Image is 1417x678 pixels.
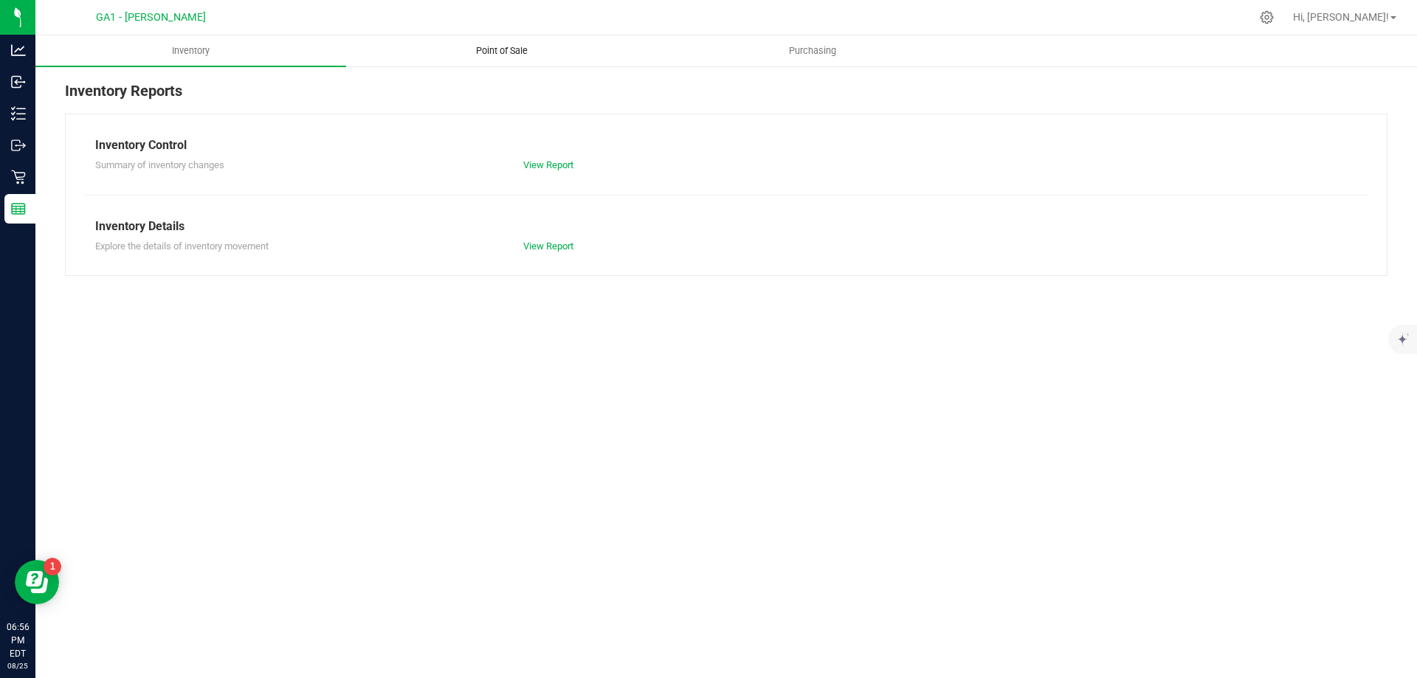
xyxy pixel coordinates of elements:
[35,35,346,66] a: Inventory
[456,44,548,58] span: Point of Sale
[7,660,29,671] p: 08/25
[65,80,1387,114] div: Inventory Reports
[1258,10,1276,24] div: Manage settings
[95,218,1357,235] div: Inventory Details
[44,558,61,575] iframe: Resource center unread badge
[95,136,1357,154] div: Inventory Control
[657,35,968,66] a: Purchasing
[523,241,573,252] a: View Report
[523,159,573,170] a: View Report
[11,138,26,153] inline-svg: Outbound
[152,44,230,58] span: Inventory
[1293,11,1389,23] span: Hi, [PERSON_NAME]!
[15,560,59,604] iframe: Resource center
[95,241,269,252] span: Explore the details of inventory movement
[346,35,657,66] a: Point of Sale
[11,43,26,58] inline-svg: Analytics
[11,106,26,121] inline-svg: Inventory
[7,620,29,660] p: 06:56 PM EDT
[11,201,26,216] inline-svg: Reports
[96,11,206,24] span: GA1 - [PERSON_NAME]
[769,44,856,58] span: Purchasing
[11,75,26,89] inline-svg: Inbound
[95,159,224,170] span: Summary of inventory changes
[11,170,26,184] inline-svg: Retail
